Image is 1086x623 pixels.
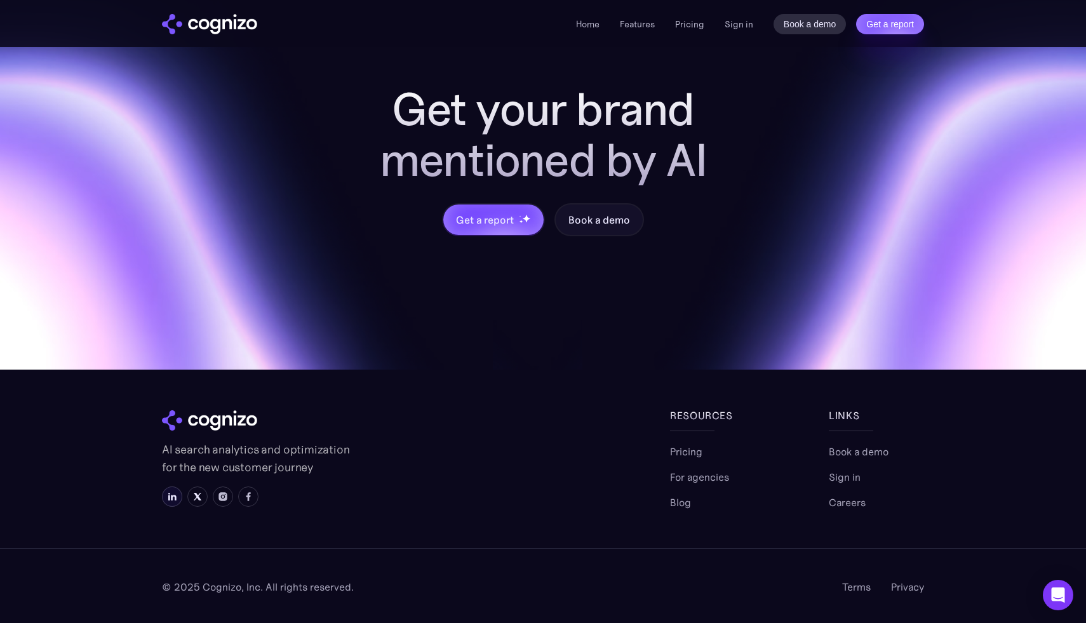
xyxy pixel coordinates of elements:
div: Open Intercom Messenger [1043,580,1073,610]
a: Terms [842,579,871,594]
h2: Get your brand mentioned by AI [340,84,746,185]
img: X icon [192,492,203,502]
div: Book a demo [568,212,629,227]
a: Blog [670,495,691,510]
img: star [519,220,523,224]
div: links [829,408,924,423]
div: Get a report [456,212,513,227]
a: Home [576,18,600,30]
img: cognizo logo [162,14,257,34]
a: Get a reportstarstarstar [442,203,545,236]
a: Book a demo [774,14,847,34]
img: star [522,214,530,222]
a: Sign in [829,469,861,485]
div: © 2025 Cognizo, Inc. All rights reserved. [162,579,354,594]
a: Careers [829,495,866,510]
a: Privacy [891,579,924,594]
img: cognizo logo [162,410,257,431]
img: LinkedIn icon [167,492,177,502]
a: home [162,14,257,34]
a: Pricing [670,444,702,459]
a: Book a demo [829,444,888,459]
a: Features [620,18,655,30]
a: For agencies [670,469,729,485]
a: Sign in [725,17,753,32]
p: AI search analytics and optimization for the new customer journey [162,441,352,476]
div: Resources [670,408,765,423]
a: Pricing [675,18,704,30]
img: star [519,215,521,217]
a: Book a demo [554,203,643,236]
a: Get a report [856,14,924,34]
